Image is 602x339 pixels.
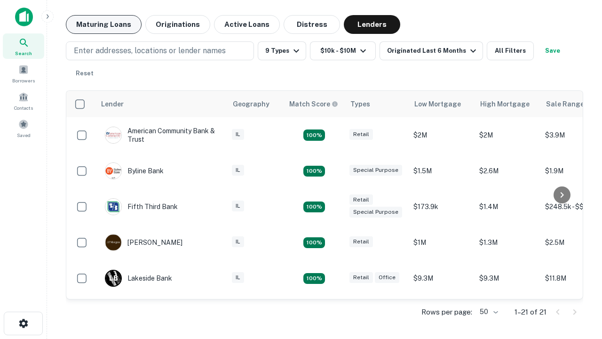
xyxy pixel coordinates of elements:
button: 9 Types [258,41,306,60]
div: IL [232,201,244,211]
div: 50 [476,305,499,319]
td: $1.4M [475,189,540,225]
button: Reset [70,64,100,83]
td: $2M [409,117,475,153]
td: $1.5M [409,296,475,332]
td: $1M [409,225,475,260]
td: $2.6M [475,153,540,189]
td: $2M [475,117,540,153]
div: Retail [349,194,373,205]
div: Retail [349,236,373,247]
p: 1–21 of 21 [515,307,547,318]
span: Contacts [14,104,33,112]
button: Active Loans [214,15,280,34]
button: Lenders [344,15,400,34]
td: $9.3M [475,260,540,296]
img: capitalize-icon.png [15,8,33,26]
div: Matching Properties: 2, hasApolloMatch: undefined [303,202,325,213]
div: Fifth Third Bank [105,198,178,215]
span: Search [15,49,32,57]
p: L B [109,274,118,283]
p: Rows per page: [421,307,472,318]
div: [PERSON_NAME] [105,234,182,251]
td: $9.3M [409,260,475,296]
td: $1.5M [409,153,475,189]
img: picture [105,127,121,143]
div: High Mortgage [480,98,530,110]
div: Sale Range [546,98,584,110]
th: Types [345,91,409,117]
a: Borrowers [3,61,44,86]
h6: Match Score [289,99,336,109]
div: Types [350,98,370,110]
button: Maturing Loans [66,15,142,34]
th: High Mortgage [475,91,540,117]
div: Matching Properties: 2, hasApolloMatch: undefined [303,129,325,141]
div: Byline Bank [105,162,164,179]
p: Enter addresses, locations or lender names [74,45,226,56]
div: Matching Properties: 2, hasApolloMatch: undefined [303,237,325,249]
span: Saved [17,131,31,139]
button: Originations [145,15,210,34]
div: IL [232,165,244,176]
div: Matching Properties: 3, hasApolloMatch: undefined [303,273,325,284]
div: Retail [349,129,373,140]
th: Geography [227,91,284,117]
span: Borrowers [12,77,35,84]
a: Search [3,33,44,59]
td: $173.9k [409,189,475,225]
button: Distress [284,15,340,34]
img: picture [105,234,121,250]
div: Retail [349,272,373,283]
td: $5.4M [475,296,540,332]
button: All Filters [487,41,534,60]
div: Geography [233,98,269,110]
div: Low Mortgage [414,98,461,110]
div: Originated Last 6 Months [387,45,479,56]
th: Low Mortgage [409,91,475,117]
button: Save your search to get updates of matches that match your search criteria. [538,41,568,60]
th: Capitalize uses an advanced AI algorithm to match your search with the best lender. The match sco... [284,91,345,117]
div: Lakeside Bank [105,270,172,287]
div: IL [232,129,244,140]
td: $1.3M [475,225,540,260]
button: $10k - $10M [310,41,376,60]
div: Office [375,272,399,283]
div: Special Purpose [349,207,402,218]
a: Contacts [3,88,44,113]
div: Capitalize uses an advanced AI algorithm to match your search with the best lender. The match sco... [289,99,338,109]
div: Lender [101,98,124,110]
div: IL [232,236,244,247]
button: Originated Last 6 Months [380,41,483,60]
div: Special Purpose [349,165,402,176]
img: picture [105,163,121,179]
th: Lender [95,91,227,117]
div: IL [232,272,244,283]
iframe: Chat Widget [555,264,602,309]
div: Matching Properties: 3, hasApolloMatch: undefined [303,166,325,177]
img: picture [105,199,121,215]
div: American Community Bank & Trust [105,127,218,144]
a: Saved [3,115,44,141]
button: Enter addresses, locations or lender names [66,41,254,60]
